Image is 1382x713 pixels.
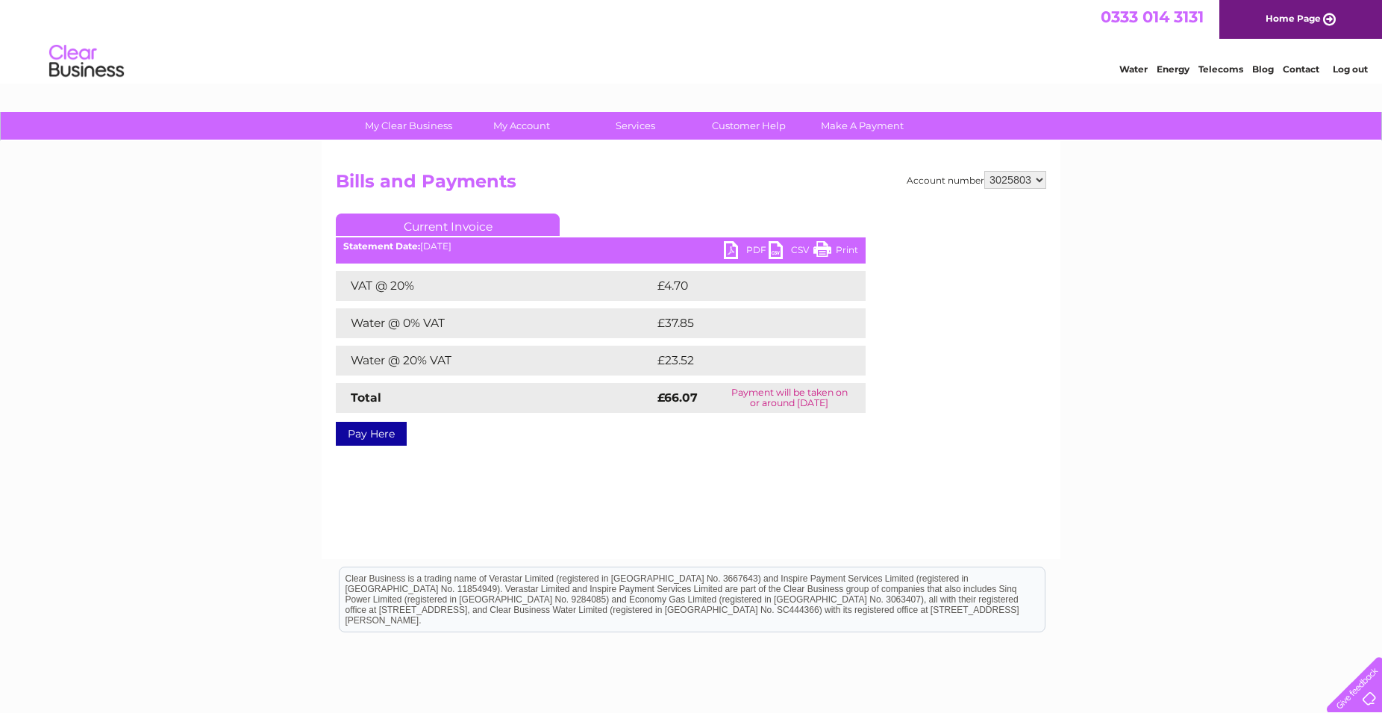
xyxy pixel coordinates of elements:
[907,171,1046,189] div: Account number
[1198,63,1243,75] a: Telecoms
[1119,63,1148,75] a: Water
[1283,63,1319,75] a: Contact
[769,241,813,263] a: CSV
[801,112,924,140] a: Make A Payment
[687,112,810,140] a: Customer Help
[1333,63,1368,75] a: Log out
[336,241,866,252] div: [DATE]
[657,390,698,405] strong: £66.07
[654,346,835,376] td: £23.52
[340,8,1045,72] div: Clear Business is a trading name of Verastar Limited (registered in [GEOGRAPHIC_DATA] No. 3667643...
[336,271,654,301] td: VAT @ 20%
[813,241,858,263] a: Print
[336,422,407,446] a: Pay Here
[336,346,654,376] td: Water @ 20% VAT
[654,271,831,301] td: £4.70
[343,240,420,252] b: Statement Date:
[724,241,769,263] a: PDF
[336,214,560,236] a: Current Invoice
[574,112,697,140] a: Services
[1252,63,1274,75] a: Blog
[1157,63,1189,75] a: Energy
[654,308,835,338] td: £37.85
[1101,7,1204,26] a: 0333 014 3131
[351,390,381,405] strong: Total
[713,383,866,413] td: Payment will be taken on or around [DATE]
[460,112,584,140] a: My Account
[347,112,470,140] a: My Clear Business
[336,308,654,338] td: Water @ 0% VAT
[336,171,1046,199] h2: Bills and Payments
[49,39,125,84] img: logo.png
